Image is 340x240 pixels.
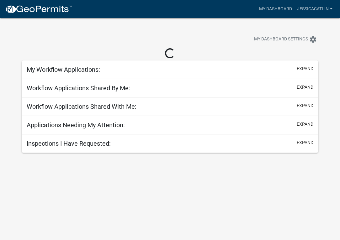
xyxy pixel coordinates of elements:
[297,65,313,72] button: expand
[297,121,313,128] button: expand
[27,140,111,147] h5: Inspections I Have Requested:
[27,84,130,92] h5: Workflow Applications Shared By Me:
[27,121,125,129] h5: Applications Needing My Attention:
[297,139,313,146] button: expand
[249,33,322,45] button: My Dashboard Settingssettings
[257,3,295,15] a: My Dashboard
[309,36,317,43] i: settings
[295,3,335,15] a: JessicaCatlin
[297,102,313,109] button: expand
[254,36,308,43] span: My Dashboard Settings
[27,103,136,110] h5: Workflow Applications Shared With Me:
[297,84,313,91] button: expand
[27,66,100,73] h5: My Workflow Applications:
